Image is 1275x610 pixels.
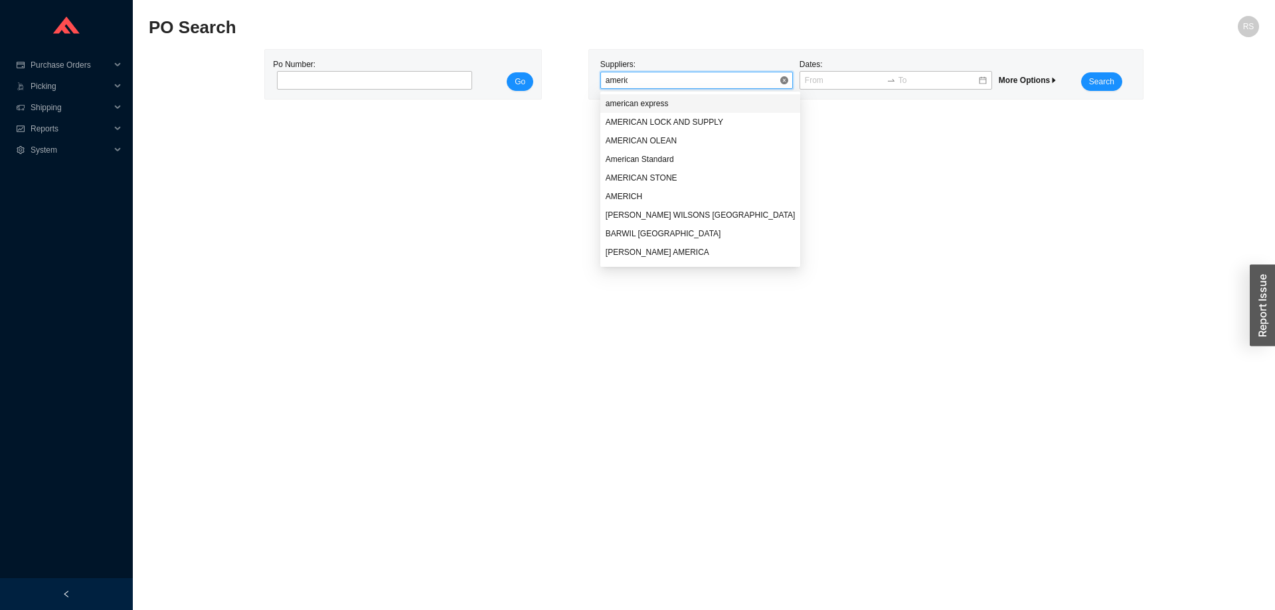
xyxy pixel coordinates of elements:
span: Shipping [31,97,110,118]
input: From [805,74,884,87]
div: BARWIL NORTH AMERICA [600,224,801,243]
span: Picking [31,76,110,97]
div: Dates: [796,58,995,91]
div: AMERICAN OLEAN [600,131,801,150]
h2: PO Search [149,16,981,39]
span: Search [1089,75,1114,88]
div: american express [606,98,796,110]
div: Suppliers: [597,58,796,91]
div: BLANCO AMERICA [600,243,801,262]
div: BARBER WILSONS NORTH AMERICA [600,206,801,224]
div: AMERICAN LOCK AND SUPPLY [600,113,801,131]
div: AMERICAN STONE [606,172,796,184]
span: credit-card [16,61,25,69]
span: caret-right [1050,76,1058,84]
button: Search [1081,72,1122,91]
input: To [898,74,977,87]
div: AMERICAN OLEAN [606,135,796,147]
div: Po Number: [273,58,468,91]
div: [PERSON_NAME] WILSONS [GEOGRAPHIC_DATA] [606,209,796,221]
div: american express [600,94,801,113]
div: AMERICH [606,191,796,202]
span: Reports [31,118,110,139]
span: left [62,590,70,598]
span: Purchase Orders [31,54,110,76]
span: System [31,139,110,161]
div: AMERICAN STONE [600,169,801,187]
span: close-circle [780,76,788,84]
div: BARWIL [GEOGRAPHIC_DATA] [606,228,796,240]
div: Ebbe America [600,262,801,280]
span: to [887,76,896,85]
span: More Options [999,76,1058,85]
span: Go [515,75,525,88]
div: [PERSON_NAME] AMERICA [606,246,796,258]
div: AMERICAN LOCK AND SUPPLY [606,116,796,128]
div: American Standard [606,153,796,165]
span: setting [16,146,25,154]
span: RS [1243,16,1254,37]
span: fund [16,125,25,133]
div: AMERICH [600,187,801,206]
div: American Standard [600,150,801,169]
span: swap-right [887,76,896,85]
button: Go [507,72,533,91]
